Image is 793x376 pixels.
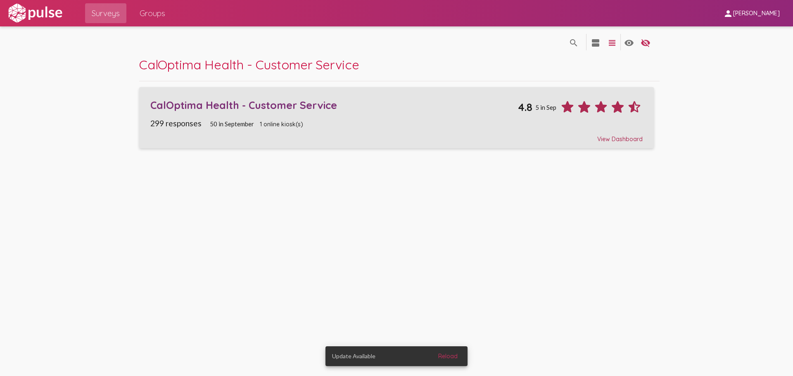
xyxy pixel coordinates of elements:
img: white-logo.svg [7,3,64,24]
button: language [637,34,654,50]
a: CalOptima Health - Customer Service4.85 in Sep299 responses50 in September1 online kiosk(s)View D... [139,87,654,148]
span: Surveys [92,6,120,21]
button: language [621,34,637,50]
span: 50 in September [210,120,254,128]
mat-icon: language [607,38,617,48]
span: 1 online kiosk(s) [260,121,303,128]
span: CalOptima Health - Customer Service [139,57,359,73]
mat-icon: person [723,9,733,19]
span: 299 responses [150,118,202,128]
div: CalOptima Health - Customer Service [150,99,518,111]
span: [PERSON_NAME] [733,10,780,17]
a: Surveys [85,3,126,23]
mat-icon: language [569,38,579,48]
span: Groups [140,6,165,21]
button: [PERSON_NAME] [717,5,786,21]
mat-icon: language [641,38,651,48]
button: language [565,34,582,50]
button: Reload [432,349,464,364]
a: Groups [133,3,172,23]
span: Update Available [332,352,375,360]
span: 4.8 [518,101,532,114]
mat-icon: language [591,38,601,48]
button: language [604,34,620,50]
button: language [587,34,604,50]
span: Reload [438,352,458,360]
span: 5 in Sep [535,104,556,111]
mat-icon: language [624,38,634,48]
div: View Dashboard [150,128,643,143]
